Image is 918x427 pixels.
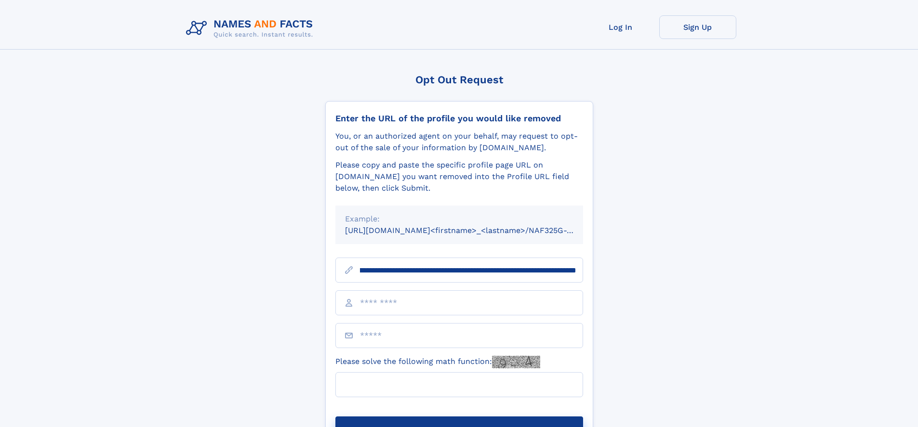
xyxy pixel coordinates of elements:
[325,74,593,86] div: Opt Out Request
[345,226,601,235] small: [URL][DOMAIN_NAME]<firstname>_<lastname>/NAF325G-xxxxxxxx
[659,15,736,39] a: Sign Up
[335,113,583,124] div: Enter the URL of the profile you would like removed
[335,159,583,194] div: Please copy and paste the specific profile page URL on [DOMAIN_NAME] you want removed into the Pr...
[335,130,583,154] div: You, or an authorized agent on your behalf, may request to opt-out of the sale of your informatio...
[345,213,573,225] div: Example:
[335,356,540,368] label: Please solve the following math function:
[582,15,659,39] a: Log In
[182,15,321,41] img: Logo Names and Facts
